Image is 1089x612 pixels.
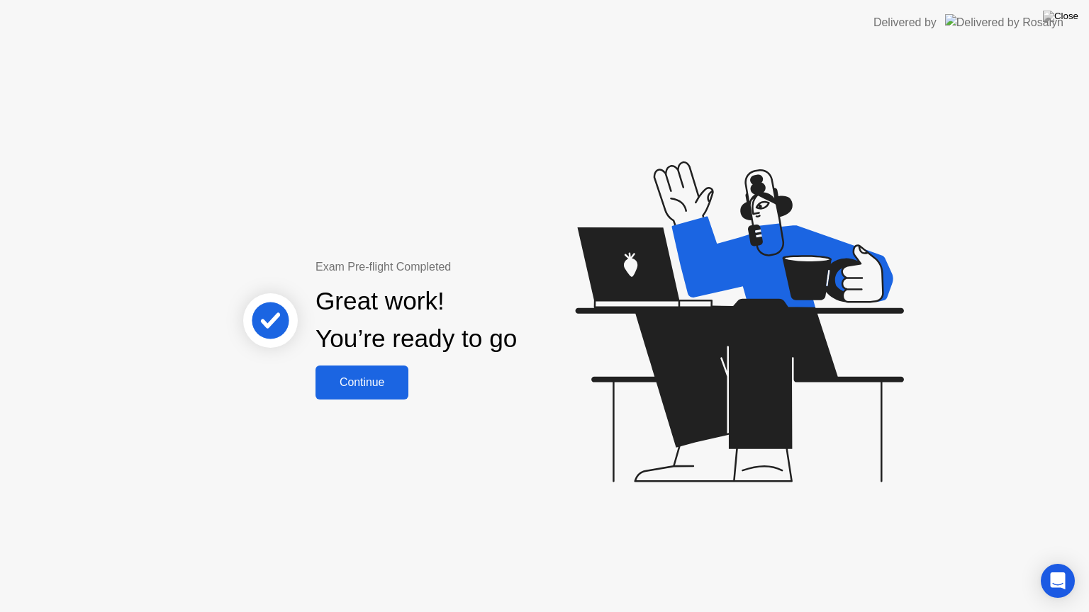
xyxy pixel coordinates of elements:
[1043,11,1078,22] img: Close
[320,376,404,389] div: Continue
[873,14,937,31] div: Delivered by
[315,283,517,358] div: Great work! You’re ready to go
[1041,564,1075,598] div: Open Intercom Messenger
[315,259,608,276] div: Exam Pre-flight Completed
[945,14,1063,30] img: Delivered by Rosalyn
[315,365,408,399] button: Continue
